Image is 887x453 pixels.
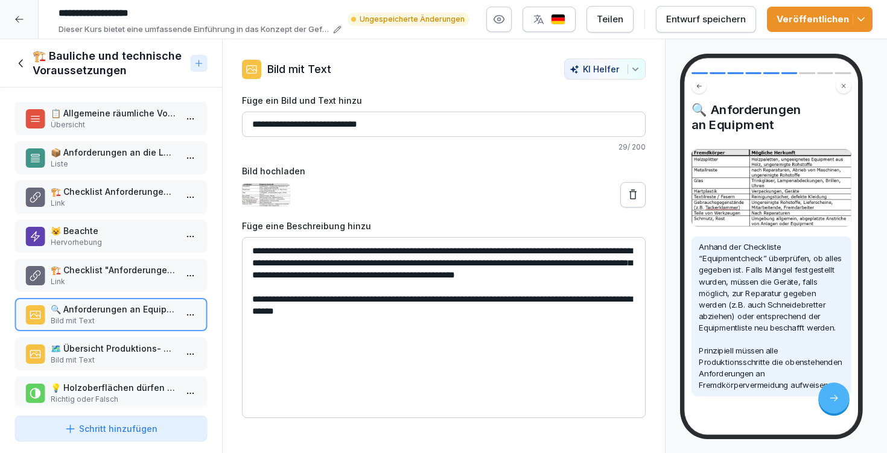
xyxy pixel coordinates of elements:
div: Entwurf speichern [666,13,746,26]
p: Link [51,198,176,209]
p: 😺 Beachte [51,224,176,237]
button: Teilen [587,6,634,33]
img: x4vu9tk466r4sspi4ldhrm1s.png [242,183,290,207]
div: 🏗️ Checklist "Anforderungen an Produktionsräume"Link [14,259,208,292]
p: Übersicht [51,119,176,130]
p: Anhand der Checkliste “Equipmentcheck” überprüfen, ob alles gegeben ist. Falls Mängel festgestell... [698,241,844,391]
h1: 🏗️ Bauliche und technische Voraussetzungen [33,49,186,78]
h4: 🔍 Anforderungen an Equipment [691,103,851,133]
p: Ungespeicherte Änderungen [360,14,465,25]
p: 📦 Anforderungen an die Lagerung [51,146,176,159]
button: Veröffentlichen [767,7,873,32]
div: 💡 Holzoberflächen dürfen für eine gute Lebensmittelhygiene zugelassen werden.Richtig oder Falsch [14,376,208,410]
p: 🏗️ Checklist "Anforderungen an Produktionsräume" [51,264,176,276]
p: Hervorhebung [51,237,176,248]
div: 🔍 Anforderungen an EquipmentBild mit Text [14,298,208,331]
button: KI Helfer [564,59,646,80]
div: KI Helfer [570,64,640,74]
p: 🔍 Anforderungen an Equipment [51,303,176,315]
div: 📦 Anforderungen an die LagerungListe [14,141,208,174]
p: Bild mit Text [267,61,331,77]
label: Füge eine Beschreibung hinzu [242,220,646,232]
p: Richtig oder Falsch [51,394,176,405]
p: 🗺️ Übersicht Produktions- und Lagerräume [51,342,176,355]
div: Schritt hinzufügen [65,422,157,435]
div: 😺 BeachteHervorhebung [14,220,208,253]
p: Bild mit Text [51,315,176,326]
p: Link [51,276,176,287]
label: Bild hochladen [242,165,646,177]
div: Teilen [597,13,623,26]
p: Bild mit Text [51,355,176,366]
p: Liste [51,159,176,169]
button: Schritt hinzufügen [14,416,208,442]
button: Entwurf speichern [656,6,756,33]
img: de.svg [551,14,565,25]
p: 📋 Allgemeine räumliche Voraussetzungen [51,107,176,119]
p: 🏗️ Checklist Anforderungen an Lagerräume [51,185,176,198]
p: 💡 Holzoberflächen dürfen für eine gute Lebensmittelhygiene zugelassen werden. [51,381,176,394]
p: Dieser Kurs bietet eine umfassende Einführung in das Konzept der Gefahrenanalyse und kritischen K... [59,24,329,36]
div: 🗺️ Übersicht Produktions- und LagerräumeBild mit Text [14,337,208,370]
div: 🏗️ Checklist Anforderungen an LagerräumeLink [14,180,208,214]
div: Veröffentlichen [777,13,863,26]
p: 29 / 200 [242,142,646,153]
div: 📋 Allgemeine räumliche VoraussetzungenÜbersicht [14,102,208,135]
label: Füge ein Bild und Text hinzu [242,94,646,107]
img: Bild und Text Vorschau [691,149,851,226]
